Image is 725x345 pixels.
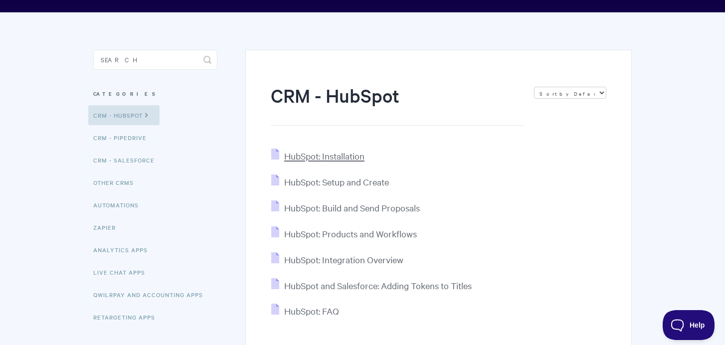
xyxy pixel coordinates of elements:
[534,87,606,99] select: Page reloads on selection
[93,262,153,282] a: Live Chat Apps
[93,128,154,148] a: CRM - Pipedrive
[271,83,524,126] h1: CRM - HubSpot
[284,202,420,213] span: HubSpot: Build and Send Proposals
[93,195,146,215] a: Automations
[88,105,160,125] a: CRM - HubSpot
[284,254,403,265] span: HubSpot: Integration Overview
[271,305,339,317] a: HubSpot: FAQ
[284,228,417,239] span: HubSpot: Products and Workflows
[271,228,417,239] a: HubSpot: Products and Workflows
[93,217,123,237] a: Zapier
[271,202,420,213] a: HubSpot: Build and Send Proposals
[93,85,217,103] h3: Categories
[284,176,389,187] span: HubSpot: Setup and Create
[271,254,403,265] a: HubSpot: Integration Overview
[93,307,163,327] a: Retargeting Apps
[271,280,472,291] a: HubSpot and Salesforce: Adding Tokens to Titles
[271,150,364,162] a: HubSpot: Installation
[284,305,339,317] span: HubSpot: FAQ
[284,280,472,291] span: HubSpot and Salesforce: Adding Tokens to Titles
[93,150,162,170] a: CRM - Salesforce
[93,285,210,305] a: QwilrPay and Accounting Apps
[93,172,141,192] a: Other CRMs
[93,50,217,70] input: Search
[284,150,364,162] span: HubSpot: Installation
[271,176,389,187] a: HubSpot: Setup and Create
[93,240,155,260] a: Analytics Apps
[663,310,715,340] iframe: Toggle Customer Support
